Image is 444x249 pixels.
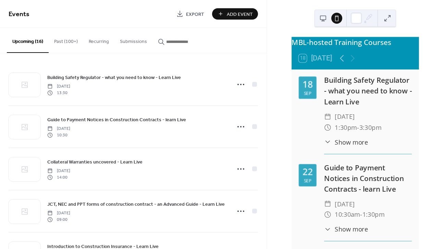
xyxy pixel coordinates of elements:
div: ​ [324,210,331,220]
div: Guide to Payment Notices in Construction Contracts - learn Live [324,162,412,194]
span: [DATE] [47,83,70,90]
button: Upcoming (16) [7,28,49,53]
button: Submissions [114,28,152,52]
button: Recurring [83,28,114,52]
span: Export [186,11,204,18]
span: 14:00 [47,174,70,180]
span: Building Safety Regulator - what you need to know - Learn Live [47,74,181,81]
div: ​ [324,137,331,146]
span: Add Event [227,11,253,18]
span: [DATE] [47,126,70,132]
div: 22 [303,168,313,177]
span: Show more [335,137,368,146]
span: - [357,122,359,133]
button: ​Show more [324,137,368,146]
span: 13:30 [47,90,70,96]
div: Building Safety Regulator - what you need to know - Learn Live [324,75,412,107]
span: 1:30pm [362,210,385,220]
div: ​ [324,225,331,234]
span: Show more [335,225,368,234]
button: Add Event [212,8,258,20]
a: Collateral Warranties uncovered - Learn Live [47,158,143,166]
span: [DATE] [335,199,355,210]
span: Events [9,8,29,21]
a: Building Safety Regulator - what you need to know - Learn Live [47,73,181,81]
span: 1:30pm [335,122,357,133]
span: 3:30pm [359,122,382,133]
span: - [360,210,363,220]
div: 18 [303,80,313,89]
div: ​ [324,199,331,210]
span: 10:30 [47,132,70,138]
button: Past (100+) [49,28,83,52]
span: 09:00 [47,216,70,223]
div: ​ [324,122,331,133]
span: [DATE] [47,168,70,174]
a: Guide to Payment Notices in Construction Contracts - learn Live [47,116,186,124]
div: ​ [324,111,331,122]
span: [DATE] [47,210,70,216]
a: JCT, NEC and PPT forms of construction contract - an Advanced Guide - Learn Live [47,200,225,208]
div: MBL-hosted Training Courses [292,37,419,47]
span: [DATE] [335,111,355,122]
span: 10:30am [335,210,360,220]
span: JCT, NEC and PPT forms of construction contract - an Advanced Guide - Learn Live [47,201,225,208]
button: ​Show more [324,225,368,234]
a: Export [171,8,209,20]
div: Sep [304,178,311,183]
div: Sep [304,91,311,95]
